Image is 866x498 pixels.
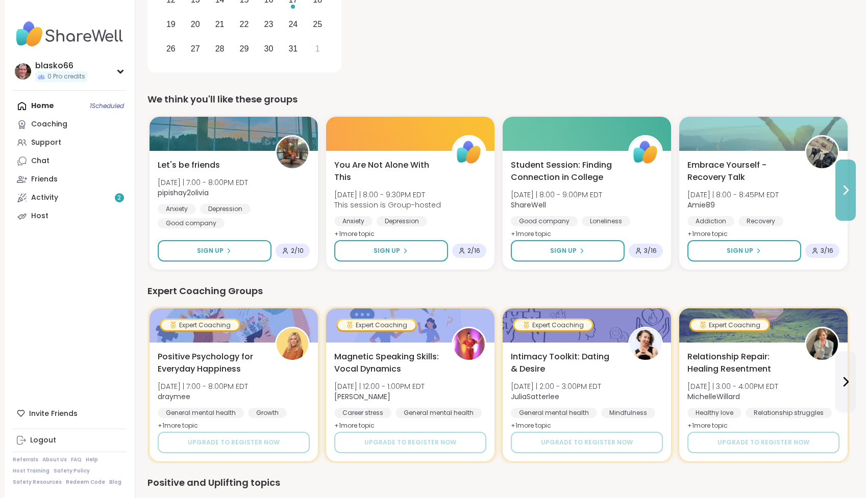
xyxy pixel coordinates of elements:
div: Expert Coaching [161,320,239,330]
div: 21 [215,17,225,31]
div: 23 [264,17,274,31]
div: 1 [315,42,320,56]
div: 30 [264,42,274,56]
div: Expert Coaching [514,320,592,330]
div: Choose Tuesday, October 21st, 2025 [209,13,231,35]
div: Choose Thursday, October 23rd, 2025 [258,13,280,35]
div: 22 [240,17,249,31]
div: 27 [191,42,200,56]
div: Expert Coaching Groups [147,284,850,298]
a: Coaching [13,115,127,134]
img: draymee [277,328,308,360]
span: Magnetic Speaking Skills: Vocal Dynamics [334,351,440,375]
img: Amie89 [806,137,838,168]
a: Referrals [13,456,38,463]
div: Choose Saturday, November 1st, 2025 [307,38,329,60]
div: Depression [200,204,251,214]
a: FAQ [71,456,82,463]
div: Activity [31,193,58,203]
span: Let's be friends [158,159,220,171]
span: [DATE] | 12:00 - 1:00PM EDT [334,381,425,391]
div: Choose Tuesday, October 28th, 2025 [209,38,231,60]
div: Choose Friday, October 24th, 2025 [282,13,304,35]
div: Choose Monday, October 27th, 2025 [184,38,206,60]
span: Student Session: Finding Connection in College [511,159,617,184]
b: ShareWell [511,200,546,210]
div: 29 [240,42,249,56]
span: Upgrade to register now [188,438,280,447]
span: You Are Not Alone With This [334,159,440,184]
img: ShareWell Nav Logo [13,16,127,52]
span: Sign Up [197,246,224,255]
div: Host [31,211,48,221]
span: 3 / 16 [821,247,833,255]
a: Friends [13,170,127,189]
div: 25 [313,17,322,31]
span: Upgrade to register now [364,438,456,447]
img: ShareWell [453,137,485,168]
div: General mental health [511,408,597,418]
div: Choose Sunday, October 26th, 2025 [160,38,182,60]
div: Choose Monday, October 20th, 2025 [184,13,206,35]
div: Good company [511,216,578,226]
div: Positive and Uplifting topics [147,476,850,490]
div: Expert Coaching [691,320,769,330]
div: Addiction [687,216,734,226]
b: MichelleWillard [687,391,740,402]
a: Activity2 [13,189,127,207]
span: [DATE] | 7:00 - 8:00PM EDT [158,381,248,391]
a: Blog [109,479,121,486]
div: Career stress [334,408,391,418]
div: 24 [288,17,298,31]
div: Anxiety [334,216,373,226]
div: Relationship struggles [746,408,832,418]
b: pipishay2olivia [158,188,209,198]
a: Safety Resources [13,479,62,486]
div: Depression [377,216,427,226]
a: Safety Policy [54,467,90,475]
span: Sign Up [727,246,753,255]
button: Upgrade to register now [511,432,663,453]
b: JuliaSatterlee [511,391,559,402]
div: Coaching [31,119,67,129]
img: pipishay2olivia [277,137,308,168]
div: Good company [158,218,225,228]
a: About Us [42,456,67,463]
img: MichelleWillard [806,328,838,360]
button: Upgrade to register now [158,432,310,453]
div: Choose Wednesday, October 22nd, 2025 [233,13,255,35]
div: 31 [288,42,298,56]
div: Support [31,138,61,148]
button: Upgrade to register now [687,432,839,453]
button: Upgrade to register now [334,432,486,453]
span: [DATE] | 3:00 - 4:00PM EDT [687,381,778,391]
div: Healthy love [687,408,741,418]
button: Sign Up [158,240,271,261]
a: Host Training [13,467,50,475]
b: [PERSON_NAME] [334,391,390,402]
div: Growth [248,408,287,418]
span: Relationship Repair: Healing Resentment [687,351,794,375]
img: JuliaSatterlee [630,328,661,360]
button: Sign Up [334,240,448,261]
span: Intimacy Toolkit: Dating & Desire [511,351,617,375]
div: 28 [215,42,225,56]
img: Lisa_LaCroix [453,328,485,360]
div: Choose Wednesday, October 29th, 2025 [233,38,255,60]
a: Host [13,207,127,225]
div: Invite Friends [13,404,127,423]
span: Upgrade to register now [541,438,633,447]
div: Choose Saturday, October 25th, 2025 [307,13,329,35]
span: This session is Group-hosted [334,200,441,210]
div: Choose Sunday, October 19th, 2025 [160,13,182,35]
div: Expert Coaching [338,320,415,330]
div: blasko66 [35,60,87,71]
div: Recovery [738,216,783,226]
span: Upgrade to register now [717,438,809,447]
div: Friends [31,174,58,185]
button: Sign Up [511,240,625,261]
span: Embrace Yourself - Recovery Talk [687,159,794,184]
div: 26 [166,42,176,56]
img: blasko66 [15,63,31,80]
div: General mental health [395,408,482,418]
